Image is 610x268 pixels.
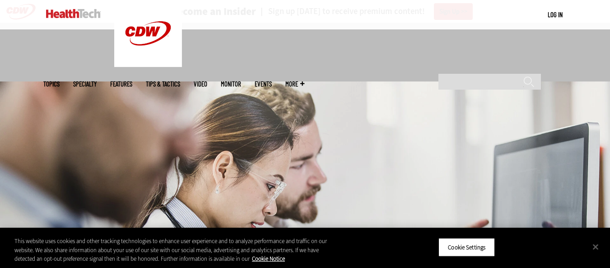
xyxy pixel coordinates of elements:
[252,255,285,263] a: More information about your privacy
[43,81,60,87] span: Topics
[548,10,563,19] a: Log in
[46,9,101,18] img: Home
[73,81,97,87] span: Specialty
[221,81,241,87] a: MonITor
[586,237,605,257] button: Close
[438,238,495,257] button: Cookie Settings
[14,237,335,263] div: This website uses cookies and other tracking technologies to enhance user experience and to analy...
[114,60,182,69] a: CDW
[285,81,304,87] span: More
[548,10,563,19] div: User menu
[194,81,207,87] a: Video
[110,81,132,87] a: Features
[255,81,272,87] a: Events
[146,81,180,87] a: Tips & Tactics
